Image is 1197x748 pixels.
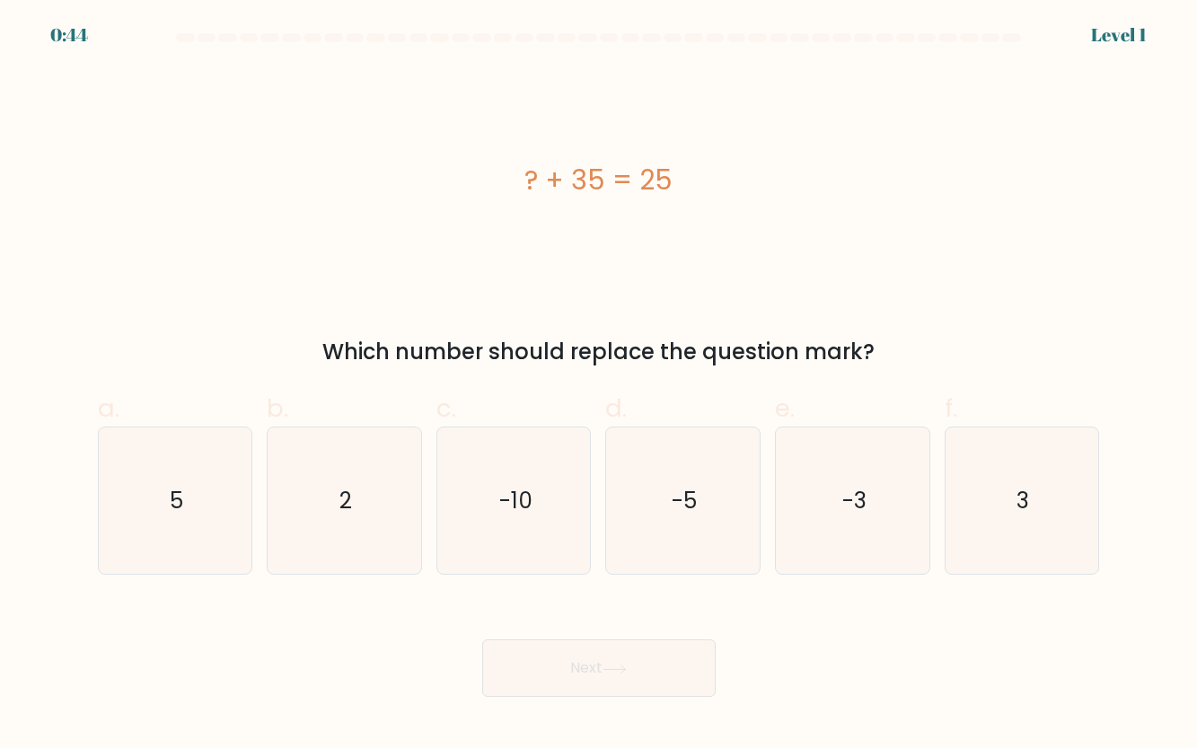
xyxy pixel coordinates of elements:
div: Which number should replace the question mark? [109,336,1089,368]
span: f. [945,391,957,426]
text: -3 [842,485,867,516]
text: 5 [170,485,183,516]
div: 0:44 [50,22,88,48]
div: Level 1 [1091,22,1147,48]
span: d. [605,391,627,426]
text: -5 [672,485,697,516]
span: a. [98,391,119,426]
text: 3 [1017,485,1030,516]
span: e. [775,391,795,426]
button: Next [482,639,716,697]
div: ? + 35 = 25 [98,160,1100,200]
text: -10 [498,485,532,516]
span: b. [267,391,288,426]
text: 2 [339,485,352,516]
span: c. [436,391,456,426]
